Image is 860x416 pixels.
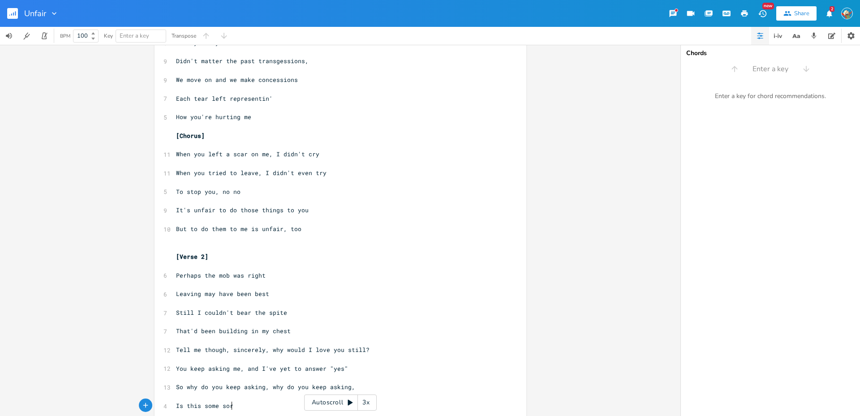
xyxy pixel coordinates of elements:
[176,94,273,103] span: Each tear left representin'
[841,8,853,19] img: Jo Rowe
[176,132,205,140] span: [Chorus]
[176,290,269,298] span: Leaving may have been best
[176,57,309,65] span: Didn't matter the past transgessions,
[24,9,46,17] span: Unfair
[358,395,374,411] div: 3x
[176,188,241,196] span: To stop you, no no
[176,225,301,233] span: But to do them to me is unfair, too
[176,327,291,335] span: That'd been building in my chest
[776,6,817,21] button: Share
[681,87,860,106] div: Enter a key for chord recommendations.
[794,9,809,17] div: Share
[752,64,788,74] span: Enter a key
[176,346,370,354] span: Tell me though, sincerely, why would I love you still?
[176,113,251,121] span: How you're hurting me
[176,253,208,261] span: [Verse 2]
[176,383,355,391] span: So why do you keep asking, why do you keep asking,
[762,3,774,9] div: New
[176,271,266,279] span: Perhaps the mob was right
[176,402,233,410] span: Is this some sor
[176,169,327,177] span: When you tried to leave, I didn't even try
[104,33,113,39] div: Key
[176,206,309,214] span: It's unfair to do those things to you
[820,5,838,21] button: 2
[830,6,834,12] div: 2
[172,33,196,39] div: Transpose
[176,76,298,84] span: We move on and we make concessions
[304,395,377,411] div: Autoscroll
[686,50,855,56] div: Chords
[60,34,70,39] div: BPM
[176,365,348,373] span: You keep asking me, and I've yet to answer "yes"
[176,150,319,158] span: When you left a scar on me, I didn't cry
[120,32,149,40] span: Enter a key
[176,309,287,317] span: Still I couldn't bear the spite
[176,39,237,47] span: Softly in my arms
[753,5,771,21] button: New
